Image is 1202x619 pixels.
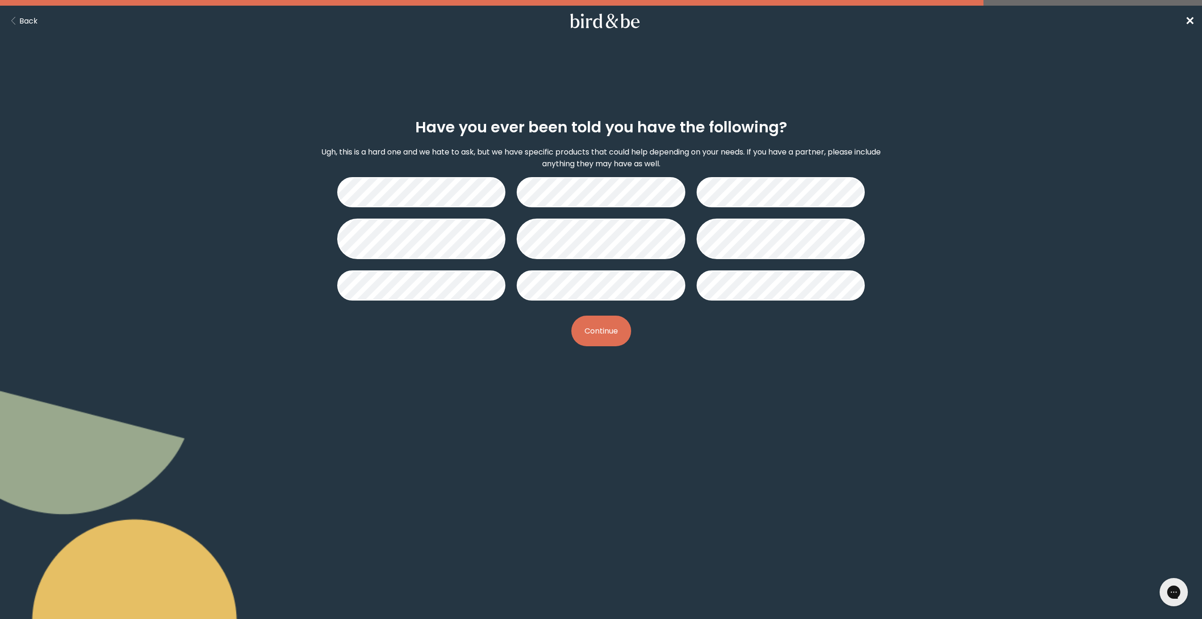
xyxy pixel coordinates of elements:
a: ✕ [1185,13,1194,29]
button: Back Button [8,15,38,27]
button: Continue [571,316,631,346]
h2: Have you ever been told you have the following? [415,116,787,138]
p: Ugh, this is a hard one and we hate to ask, but we have specific products that could help dependi... [308,146,894,170]
iframe: Gorgias live chat messenger [1155,575,1193,610]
